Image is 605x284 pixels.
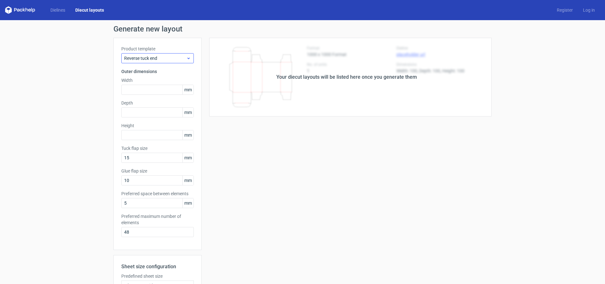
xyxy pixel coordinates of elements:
[182,198,193,208] span: mm
[121,213,194,226] label: Preferred maximum number of elements
[552,7,578,13] a: Register
[121,263,194,270] h2: Sheet size configuration
[121,190,194,197] label: Preferred space between elements
[182,85,193,94] span: mm
[121,273,194,279] label: Predefined sheet size
[121,145,194,151] label: Tuck flap size
[121,46,194,52] label: Product template
[121,168,194,174] label: Glue flap size
[578,7,600,13] a: Log in
[121,77,194,83] label: Width
[276,73,417,81] div: Your diecut layouts will be listed here once you generate them
[182,153,193,162] span: mm
[121,100,194,106] label: Depth
[113,25,492,33] h1: Generate new layout
[45,7,70,13] a: Dielines
[70,7,109,13] a: Diecut layouts
[182,130,193,140] span: mm
[182,108,193,117] span: mm
[182,176,193,185] span: mm
[121,122,194,129] label: Height
[121,68,194,75] h3: Outer dimensions
[124,55,186,61] span: Reverse tuck end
